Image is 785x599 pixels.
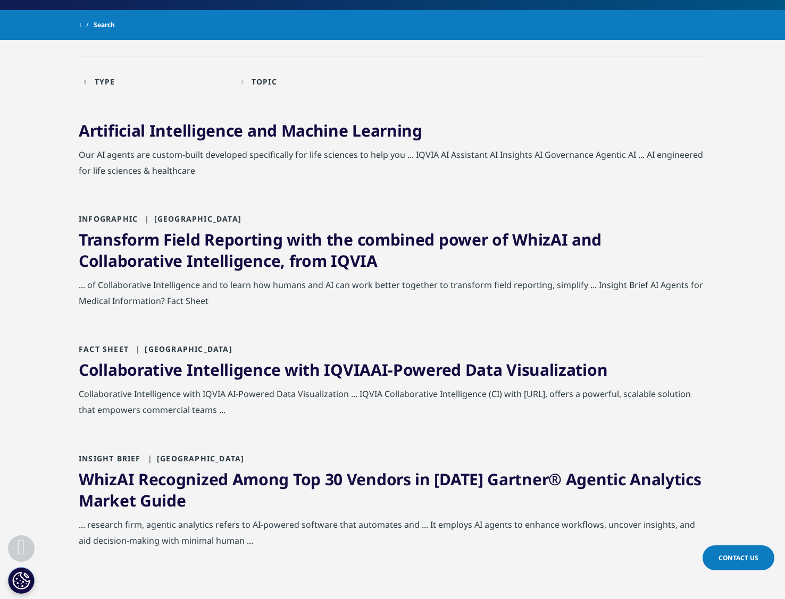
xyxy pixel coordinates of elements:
a: Collaborative Intelligence with IQVIAAI-Powered Data Visualization [79,359,607,381]
span: Contact Us [719,553,758,562]
span: [GEOGRAPHIC_DATA] [131,344,232,354]
a: WhizAI Recognized Among Top 30 Vendors in [DATE] Gartner® Agentic Analytics Market Guide [79,468,702,511]
button: Cookies Settings [8,567,35,594]
div: Topic facet. [252,77,277,87]
span: Infographic [79,214,138,224]
span: [GEOGRAPHIC_DATA] [144,453,245,463]
span: Fact Sheet [79,344,129,354]
div: Collaborative Intelligence with IQVIA AI-Powered Data Visualization ... IQVIA Collaborative Intel... [79,386,706,423]
div: Our AI agents are custom-built developed specifically for life sciences to help you ... IQVIA AI ... [79,147,706,184]
a: Contact Us [703,545,774,570]
a: Artificial Intelligence and Machine Learning [79,120,422,141]
span: Search [94,15,115,35]
div: ... of Collaborative Intelligence and to learn how humans and AI can work better together to tran... [79,277,706,314]
a: Transform Field Reporting with the combined power of WhizAI and Collaborative Intelligence, from ... [79,229,602,272]
span: [GEOGRAPHIC_DATA] [140,214,241,224]
div: Type facet. [95,77,115,87]
span: AI [371,359,388,381]
span: Insight Brief [79,453,141,463]
div: ... research firm, agentic analytics refers to AI-powered software that automates and ... It empl... [79,517,706,554]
